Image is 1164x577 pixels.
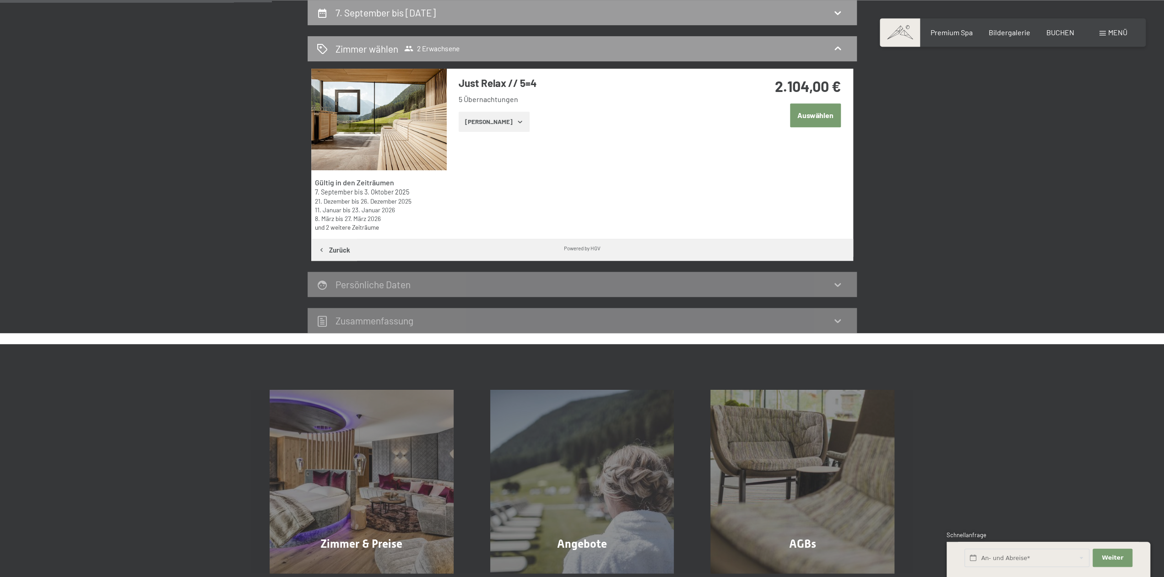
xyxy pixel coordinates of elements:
a: und 2 weitere Zeiträume [315,223,379,231]
div: Powered by HGV [564,244,601,252]
time: 11.01.2026 [315,206,341,214]
button: Auswählen [790,103,841,127]
a: Bildergalerie [989,28,1030,37]
time: 07.09.2025 [315,188,353,196]
a: BUCHEN [1046,28,1074,37]
time: 21.12.2025 [315,197,350,205]
time: 26.12.2025 [361,197,411,205]
span: Angebote [557,537,607,550]
time: 03.10.2025 [364,188,409,196]
a: Buchung Angebote [472,390,693,574]
time: 08.03.2026 [315,215,334,222]
button: Zurück [311,239,357,261]
span: AGBs [789,537,816,550]
h2: Zimmer wählen [336,42,398,55]
button: [PERSON_NAME] [459,112,530,132]
time: 23.01.2026 [352,206,395,214]
strong: 2.104,00 € [775,77,841,95]
button: Weiter [1093,549,1132,567]
div: bis [315,214,442,223]
img: mss_renderimg.php [311,69,447,170]
h2: Persönliche Daten [336,279,411,290]
span: Zimmer & Preise [320,537,402,550]
div: bis [315,205,442,214]
a: Buchung Zimmer & Preise [251,390,472,574]
h3: Just Relax // 5=4 [459,76,731,90]
div: bis [315,188,442,197]
div: bis [315,197,442,205]
li: 5 Übernachtungen [459,94,731,104]
span: Weiter [1102,554,1123,562]
h2: 7. September bis [DATE] [336,7,436,18]
time: 27.03.2026 [345,215,381,222]
span: Schnellanfrage [947,531,986,539]
a: Premium Spa [930,28,972,37]
strong: Gültig in den Zeiträumen [315,178,394,187]
h2: Zusammen­fassung [336,315,413,326]
span: Menü [1108,28,1127,37]
span: 2 Erwachsene [404,44,460,53]
a: Buchung AGBs [692,390,913,574]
